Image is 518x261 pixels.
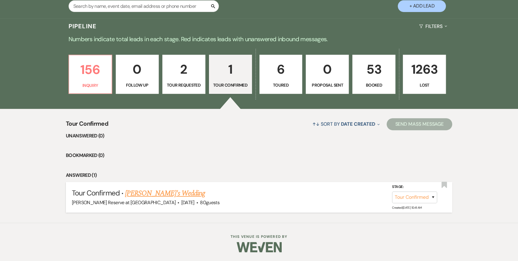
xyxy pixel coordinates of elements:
a: 6Toured [259,55,302,94]
span: Date Created [341,121,375,127]
p: Numbers indicate total leads in each stage. Red indicates leads with unanswered inbound messages. [43,34,476,44]
label: Stage: [392,184,437,190]
h3: Pipeline [69,22,97,30]
p: 6 [263,59,299,79]
p: 156 [73,60,108,80]
span: [PERSON_NAME] Reserve at [GEOGRAPHIC_DATA] [72,199,176,206]
p: 0 [310,59,345,79]
p: Lost [407,82,442,88]
span: ↑↓ [312,121,320,127]
p: Follow Up [120,82,155,88]
button: Sort By Date Created [310,116,382,132]
p: 1263 [407,59,442,79]
p: Toured [263,82,299,88]
a: 53Booked [352,55,395,94]
input: Search by name, event date, email address or phone number [69,0,219,12]
p: 2 [166,59,201,79]
span: Tour Confirmed [66,119,108,132]
a: 0Follow Up [116,55,159,94]
p: Inquiry [73,82,108,89]
p: 0 [120,59,155,79]
a: 1263Lost [403,55,446,94]
p: 53 [356,59,391,79]
a: 156Inquiry [69,55,112,94]
p: Tour Requested [166,82,201,88]
span: 80 guests [200,199,219,206]
a: 1Tour Confirmed [209,55,252,94]
p: Proposal Sent [310,82,345,88]
button: Filters [417,18,449,34]
li: Answered (1) [66,171,452,179]
a: 0Proposal Sent [306,55,349,94]
p: Booked [356,82,391,88]
a: [PERSON_NAME]'s Wedding [125,188,205,199]
img: Weven Logo [237,237,282,258]
span: Tour Confirmed [72,188,120,198]
li: Bookmarked (0) [66,152,452,159]
button: + Add Lead [398,0,446,12]
a: 2Tour Requested [162,55,205,94]
p: Tour Confirmed [213,82,248,88]
button: Send Mass Message [387,118,452,130]
span: [DATE] [181,199,195,206]
p: 1 [213,59,248,79]
span: Created: [DATE] 10:41 AM [392,205,421,209]
li: Unanswered (0) [66,132,452,140]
